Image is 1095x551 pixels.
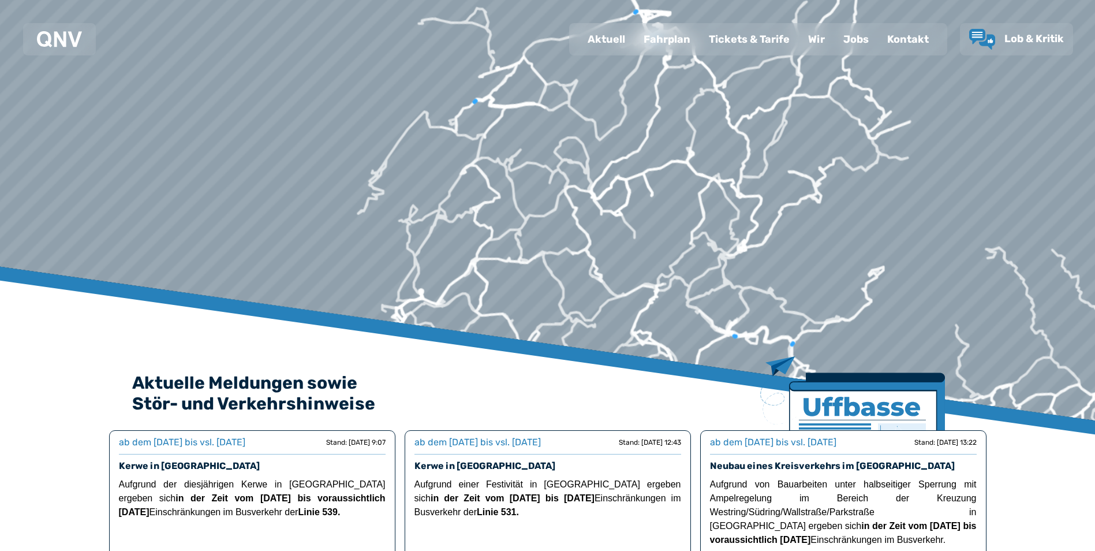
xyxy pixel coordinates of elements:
div: Stand: [DATE] 13:22 [914,438,977,447]
div: Stand: [DATE] 9:07 [326,438,386,447]
a: Neubau eines Kreisverkehrs im [GEOGRAPHIC_DATA] [710,460,955,471]
a: Lob & Kritik [969,29,1064,50]
img: Zeitung mit Titel Uffbase [760,356,945,500]
span: Aufgrund der diesjährigen Kerwe in [GEOGRAPHIC_DATA] ergeben sich Einschränkungen im Busverkehr der [119,479,386,517]
a: Jobs [834,24,878,54]
div: ab dem [DATE] bis vsl. [DATE] [414,435,541,449]
span: Aufgrund einer Festivität in [GEOGRAPHIC_DATA] ergeben sich Einschränkungen im Busverkehr der [414,479,681,517]
span: Lob & Kritik [1004,32,1064,45]
a: Wir [799,24,834,54]
strong: Linie 531. [477,507,519,517]
div: ab dem [DATE] bis vsl. [DATE] [710,435,836,449]
div: Stand: [DATE] 12:43 [619,438,681,447]
a: Fahrplan [634,24,700,54]
a: Kerwe in [GEOGRAPHIC_DATA] [414,460,555,471]
a: Kerwe in [GEOGRAPHIC_DATA] [119,460,260,471]
strong: Linie 539. [298,507,340,517]
h2: Aktuelle Meldungen sowie Stör- und Verkehrshinweise [132,373,963,414]
strong: [DATE] bis [DATE] [510,493,595,503]
img: QNV Logo [37,31,82,47]
a: QNV Logo [37,28,82,51]
strong: in der Zeit vom [DATE] bis voraussichtlich [DATE] [119,493,386,517]
div: ab dem [DATE] bis vsl. [DATE] [119,435,245,449]
a: Kontakt [878,24,938,54]
span: Aufgrund von Bauarbeiten unter halbseitiger Sperrung mit Ampelregelung im Bereich der Kreuzung We... [710,479,977,545]
a: Tickets & Tarife [700,24,799,54]
strong: in der Zeit vom [431,493,504,503]
a: Aktuell [578,24,634,54]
